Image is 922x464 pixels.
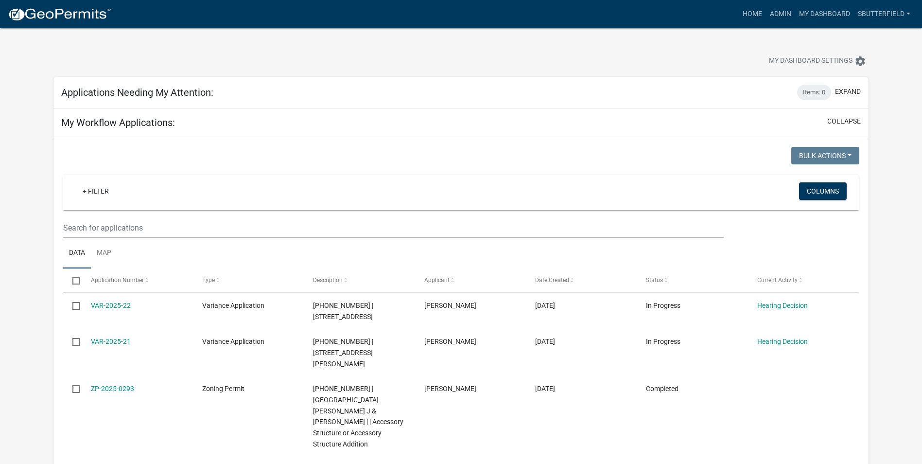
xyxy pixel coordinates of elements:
[646,277,663,284] span: Status
[795,5,854,23] a: My Dashboard
[799,182,847,200] button: Columns
[757,277,798,284] span: Current Activity
[766,5,795,23] a: Admin
[769,55,852,67] span: My Dashboard Settings
[313,277,343,284] span: Description
[61,117,175,128] h5: My Workflow Applications:
[761,52,874,71] button: My Dashboard Settingssettings
[91,302,131,309] a: VAR-2025-22
[535,277,569,284] span: Date Created
[424,302,476,309] span: Sheila Butterfield
[202,277,215,284] span: Type
[202,302,264,309] span: Variance Application
[202,338,264,345] span: Variance Application
[646,338,680,345] span: In Progress
[63,238,91,269] a: Data
[304,268,415,292] datatable-header-cell: Description
[82,268,192,292] datatable-header-cell: Application Number
[637,268,748,292] datatable-header-cell: Status
[791,147,859,164] button: Bulk Actions
[526,268,637,292] datatable-header-cell: Date Created
[646,385,678,393] span: Completed
[424,338,476,345] span: Sheila Butterfield
[535,302,555,309] span: 09/25/2025
[854,55,866,67] i: settings
[193,268,304,292] datatable-header-cell: Type
[313,338,373,368] span: 78-020-8143 | 177 Korby Road
[202,385,244,393] span: Zoning Permit
[748,268,858,292] datatable-header-cell: Current Activity
[739,5,766,23] a: Home
[91,385,134,393] a: ZP-2025-0293
[827,116,861,126] button: collapse
[854,5,914,23] a: Sbutterfield
[91,238,117,269] a: Map
[797,85,831,100] div: Items: 0
[415,268,525,292] datatable-header-cell: Applicant
[757,302,808,309] a: Hearing Decision
[535,338,555,345] span: 09/24/2025
[835,87,861,97] button: expand
[424,385,476,393] span: Sheila Butterfield
[535,385,555,393] span: 09/16/2025
[313,385,403,448] span: 39-010-3020 | CHESTER, DARWIN J & GRACE | | Accessory Structure or Accessory Structure Addition
[757,338,808,345] a: Hearing Decision
[91,338,131,345] a: VAR-2025-21
[424,277,450,284] span: Applicant
[61,87,213,98] h5: Applications Needing My Attention:
[75,182,117,200] a: + Filter
[91,277,144,284] span: Application Number
[313,302,373,321] span: 81-062-5606 | 2091 COUNTY ROAD 61
[63,218,724,238] input: Search for applications
[646,302,680,309] span: In Progress
[63,268,82,292] datatable-header-cell: Select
